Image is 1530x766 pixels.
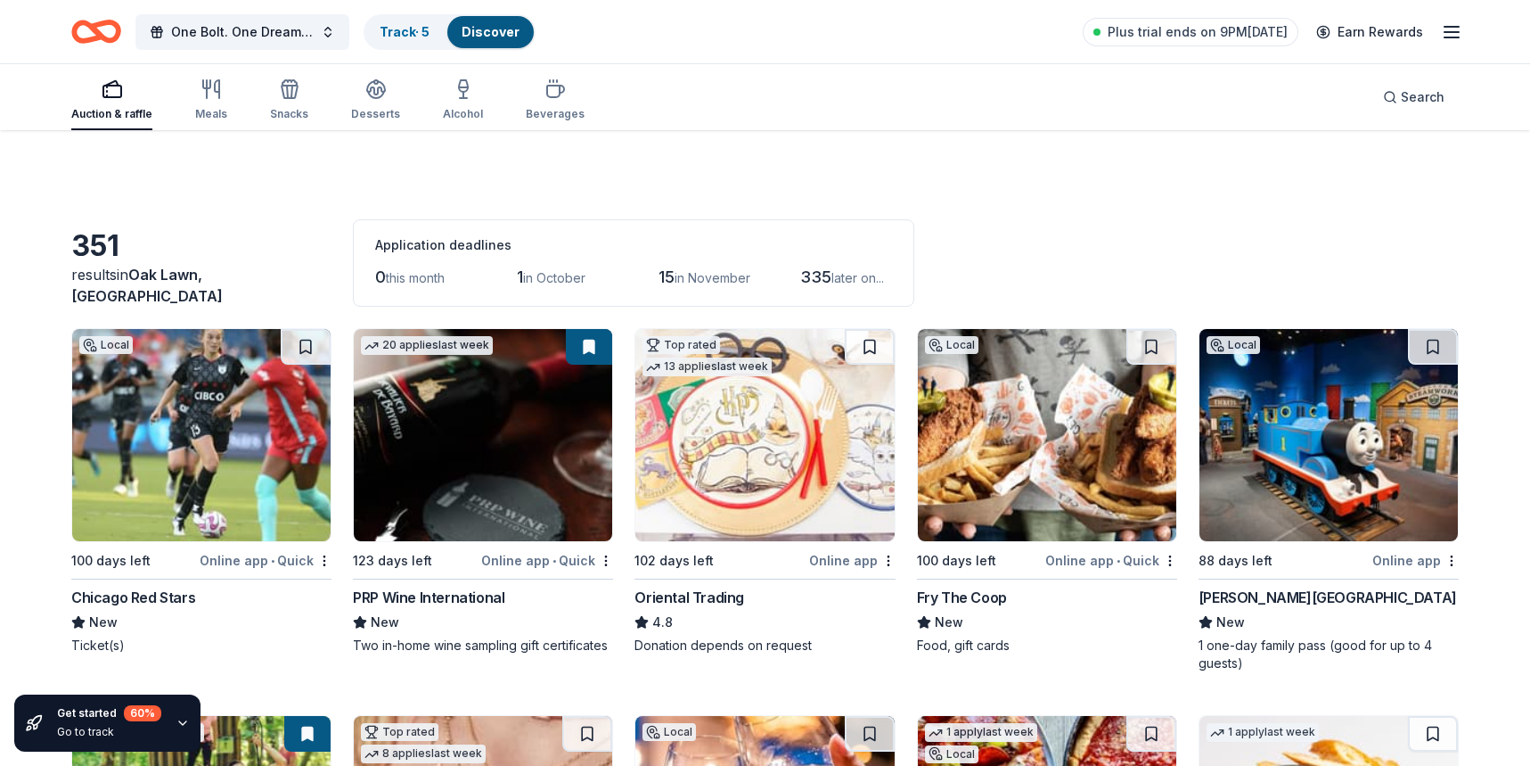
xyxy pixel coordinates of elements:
[517,268,523,286] span: 1
[353,328,613,655] a: Image for PRP Wine International20 applieslast week123 days leftOnline app•QuickPRP Wine Internat...
[642,336,720,354] div: Top rated
[71,264,331,307] div: results
[925,336,978,354] div: Local
[375,235,892,256] div: Application deadlines
[642,358,772,376] div: 13 applies last week
[1305,16,1434,48] a: Earn Rewards
[361,723,438,741] div: Top rated
[371,612,399,633] span: New
[71,71,152,130] button: Auction & raffle
[271,554,274,568] span: •
[1108,21,1288,43] span: Plus trial ends on 9PM[DATE]
[351,71,400,130] button: Desserts
[1199,587,1457,608] div: [PERSON_NAME][GEOGRAPHIC_DATA]
[652,612,673,633] span: 4.8
[935,612,963,633] span: New
[925,745,978,763] div: Local
[809,549,896,572] div: Online app
[917,587,1007,608] div: Fry The Coop
[675,270,750,285] span: in November
[1369,79,1459,115] button: Search
[364,14,536,50] button: Track· 5Discover
[71,266,223,305] span: in
[380,24,430,39] a: Track· 5
[1117,554,1120,568] span: •
[918,329,1176,541] img: Image for Fry The Coop
[124,705,161,721] div: 60 %
[353,587,504,608] div: PRP Wine International
[195,71,227,130] button: Meals
[800,268,831,286] span: 335
[351,107,400,121] div: Desserts
[57,725,161,739] div: Go to track
[634,328,895,655] a: Image for Oriental TradingTop rated13 applieslast week102 days leftOnline appOriental Trading4.8D...
[79,336,133,354] div: Local
[917,550,996,572] div: 100 days left
[1083,18,1298,46] a: Plus trial ends on 9PM[DATE]
[831,270,884,285] span: later on...
[1207,723,1319,742] div: 1 apply last week
[375,268,386,286] span: 0
[71,107,152,121] div: Auction & raffle
[57,705,161,721] div: Get started
[1199,637,1459,672] div: 1 one-day family pass (good for up to 4 guests)
[353,550,432,572] div: 123 days left
[642,723,696,741] div: Local
[1216,612,1245,633] span: New
[634,637,895,655] div: Donation depends on request
[71,11,121,53] a: Home
[462,24,520,39] a: Discover
[1401,86,1444,108] span: Search
[386,270,445,285] span: this month
[634,550,714,572] div: 102 days left
[195,107,227,121] div: Meals
[917,637,1177,655] div: Food, gift cards
[443,107,483,121] div: Alcohol
[354,329,612,541] img: Image for PRP Wine International
[552,554,556,568] span: •
[1199,329,1458,541] img: Image for Kohl Children's Museum
[89,612,118,633] span: New
[135,14,349,50] button: One Bolt. One Dream. [GEOGRAPHIC_DATA] [GEOGRAPHIC_DATA]
[481,549,613,572] div: Online app Quick
[634,587,744,608] div: Oriental Trading
[71,328,331,655] a: Image for Chicago Red StarsLocal100 days leftOnline app•QuickChicago Red StarsNewTicket(s)
[443,71,483,130] button: Alcohol
[72,329,331,541] img: Image for Chicago Red Stars
[270,107,308,121] div: Snacks
[659,268,675,286] span: 15
[71,587,195,608] div: Chicago Red Stars
[1207,336,1260,354] div: Local
[270,71,308,130] button: Snacks
[925,723,1037,742] div: 1 apply last week
[71,637,331,655] div: Ticket(s)
[361,745,486,763] div: 8 applies last week
[71,228,331,264] div: 351
[353,637,613,655] div: Two in-home wine sampling gift certificates
[71,266,223,305] span: Oak Lawn, [GEOGRAPHIC_DATA]
[523,270,585,285] span: in October
[1372,549,1459,572] div: Online app
[1199,328,1459,672] a: Image for Kohl Children's MuseumLocal88 days leftOnline app[PERSON_NAME][GEOGRAPHIC_DATA]New1 one...
[526,71,585,130] button: Beverages
[361,336,493,355] div: 20 applies last week
[200,549,331,572] div: Online app Quick
[526,107,585,121] div: Beverages
[1199,550,1272,572] div: 88 days left
[635,329,894,541] img: Image for Oriental Trading
[917,328,1177,655] a: Image for Fry The CoopLocal100 days leftOnline app•QuickFry The CoopNewFood, gift cards
[71,550,151,572] div: 100 days left
[1045,549,1177,572] div: Online app Quick
[171,21,314,43] span: One Bolt. One Dream. [GEOGRAPHIC_DATA] [GEOGRAPHIC_DATA]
